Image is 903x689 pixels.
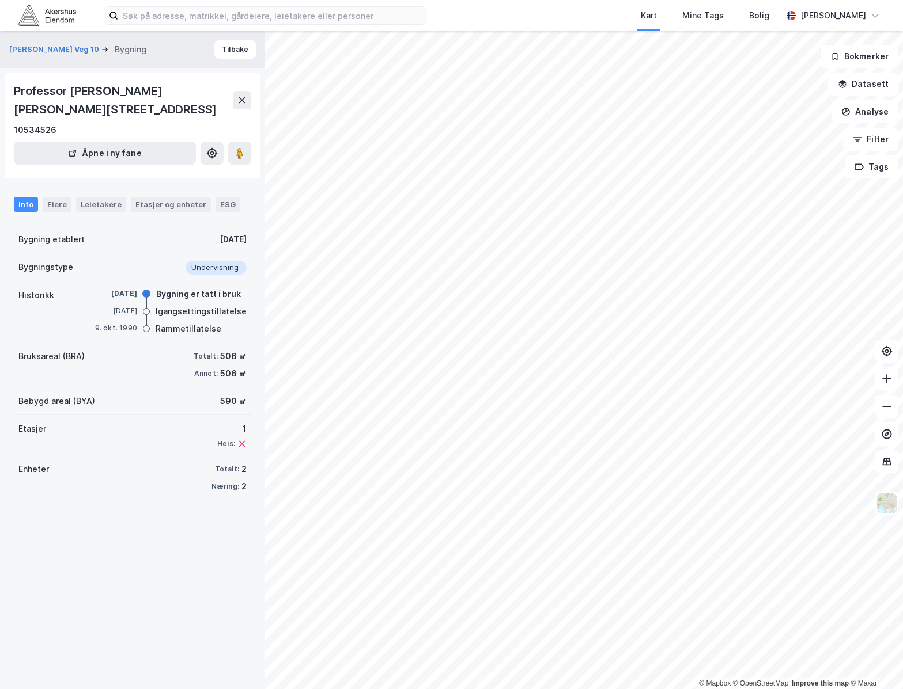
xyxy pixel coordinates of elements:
div: 9. okt. 1990 [91,323,137,333]
div: 590 ㎡ [220,394,247,408]
div: 1 [217,422,247,436]
img: akershus-eiendom-logo.9091f326c980b4bce74ccdd9f866810c.svg [18,5,76,25]
a: Improve this map [792,679,849,687]
div: 506 ㎡ [220,367,247,380]
div: 10534526 [14,123,56,137]
button: Analyse [832,100,898,123]
div: 506 ㎡ [220,349,247,363]
div: Bruksareal (BRA) [18,349,85,363]
div: Mine Tags [682,9,724,22]
div: Bygning etablert [18,233,85,246]
div: Etasjer og enheter [135,199,206,210]
button: Filter [843,128,898,151]
div: Enheter [18,462,49,476]
img: Z [876,492,898,514]
div: [DATE] [220,233,247,246]
div: 2 [241,479,247,493]
div: Bygning er tatt i bruk [156,287,241,301]
a: OpenStreetMap [733,679,789,687]
div: ESG [216,197,240,212]
div: [DATE] [91,288,137,299]
div: Totalt: [194,352,218,361]
div: Historikk [18,288,54,302]
div: Kontrollprogram for chat [845,634,903,689]
button: Bokmerker [821,45,898,68]
div: [PERSON_NAME] [800,9,866,22]
button: Åpne i ny fane [14,142,196,165]
div: Eiere [43,197,71,212]
div: Professor [PERSON_NAME] [PERSON_NAME][STREET_ADDRESS] [14,82,233,119]
iframe: Chat Widget [845,634,903,689]
div: Bolig [749,9,769,22]
div: Etasjer [18,422,46,436]
div: Næring: [211,482,239,491]
button: Datasett [828,73,898,96]
div: Annet: [194,369,218,378]
div: Info [14,197,38,212]
div: 2 [241,462,247,476]
button: Tilbake [214,40,256,59]
div: Kart [641,9,657,22]
div: Igangsettingstillatelse [156,304,247,318]
div: Bygningstype [18,260,73,274]
div: Bygning [115,43,146,56]
div: [DATE] [91,306,137,316]
div: Totalt: [215,465,239,474]
button: Tags [845,155,898,178]
div: Heis: [217,439,235,448]
a: Mapbox [699,679,731,687]
div: Leietakere [76,197,126,212]
input: Søk på adresse, matrikkel, gårdeiere, leietakere eller personer [118,7,426,24]
div: Rammetillatelse [156,322,221,336]
button: [PERSON_NAME] Veg 10 [9,44,101,55]
div: Bebygd areal (BYA) [18,394,95,408]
